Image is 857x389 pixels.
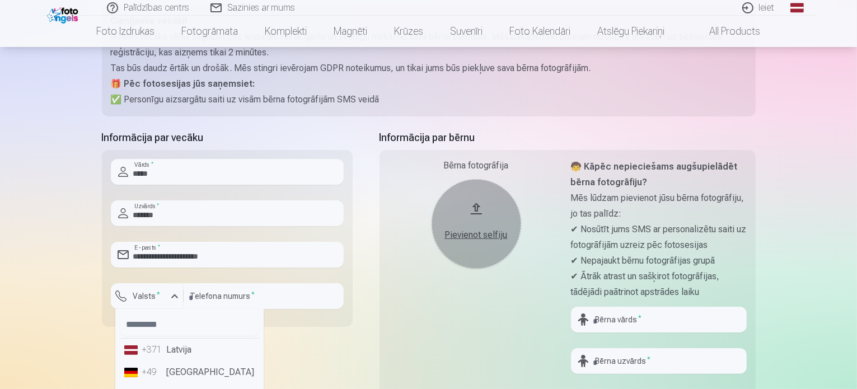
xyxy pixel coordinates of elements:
[142,365,165,379] div: +49
[437,16,497,47] a: Suvenīri
[584,16,678,47] a: Atslēgu piekariņi
[47,4,81,24] img: /fa1
[571,161,738,188] strong: 🧒 Kāpēc nepieciešams augšupielādēt bērna fotogrāfiju?
[111,78,255,89] strong: 🎁 Pēc fotosesijas jūs saņemsiet:
[571,222,747,253] p: ✔ Nosūtīt jums SMS ar personalizētu saiti uz fotogrāfijām uzreiz pēc fotosesijas
[443,228,510,242] div: Pievienot selfiju
[120,339,259,361] li: Latvija
[168,16,252,47] a: Fotogrāmata
[321,16,381,47] a: Magnēti
[129,290,165,302] label: Valsts
[111,92,747,107] p: ✅ Personīgu aizsargātu saiti uz visām bērna fotogrāfijām SMS veidā
[497,16,584,47] a: Foto kalendāri
[571,190,747,222] p: Mēs lūdzam pievienot jūsu bērna fotogrāfiju, jo tas palīdz:
[432,179,521,269] button: Pievienot selfiju
[111,60,747,76] p: Tas būs daudz ērtāk un drošāk. Mēs stingri ievērojam GDPR noteikumus, un tikai jums būs piekļuve ...
[102,130,353,146] h5: Informācija par vecāku
[252,16,321,47] a: Komplekti
[388,159,564,172] div: Bērna fotogrāfija
[380,130,756,146] h5: Informācija par bērnu
[111,283,184,309] button: Valsts*
[83,16,168,47] a: Foto izdrukas
[381,16,437,47] a: Krūzes
[120,361,259,383] li: [GEOGRAPHIC_DATA]
[571,269,747,300] p: ✔ Ātrāk atrast un sašķirot fotogrāfijas, tādējādi paātrinot apstrādes laiku
[142,343,165,357] div: +371
[571,253,747,269] p: ✔ Nepajaukt bērnu fotogrāfijas grupā
[678,16,774,47] a: All products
